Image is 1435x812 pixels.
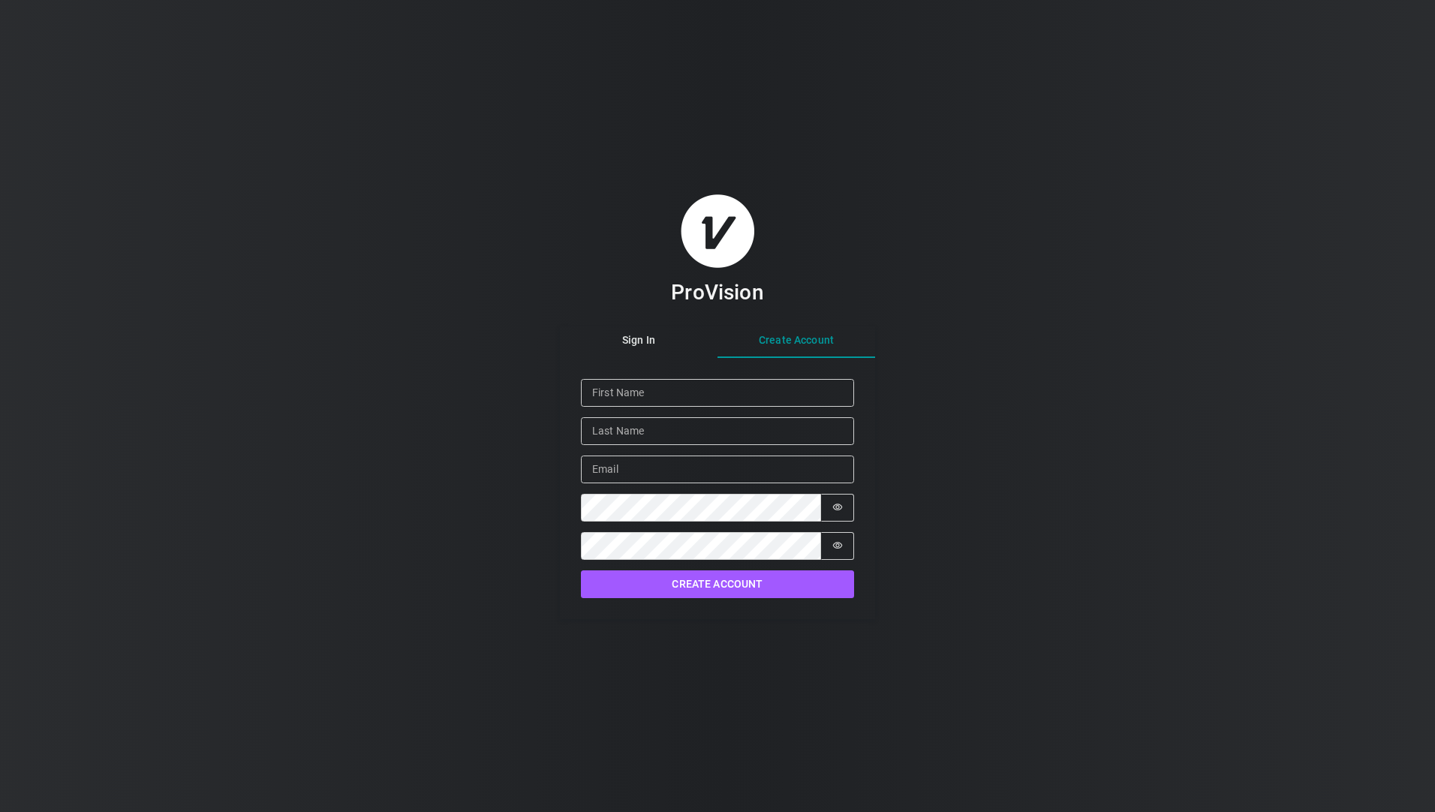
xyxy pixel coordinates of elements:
[560,325,717,358] button: Sign In
[581,417,854,445] input: Last Name
[821,494,854,522] button: Show password
[581,379,854,407] input: First Name
[671,279,763,305] h3: ProVision
[581,570,854,598] button: Create Account
[821,532,854,560] button: Show password
[717,325,875,358] button: Create Account
[581,456,854,483] input: Email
